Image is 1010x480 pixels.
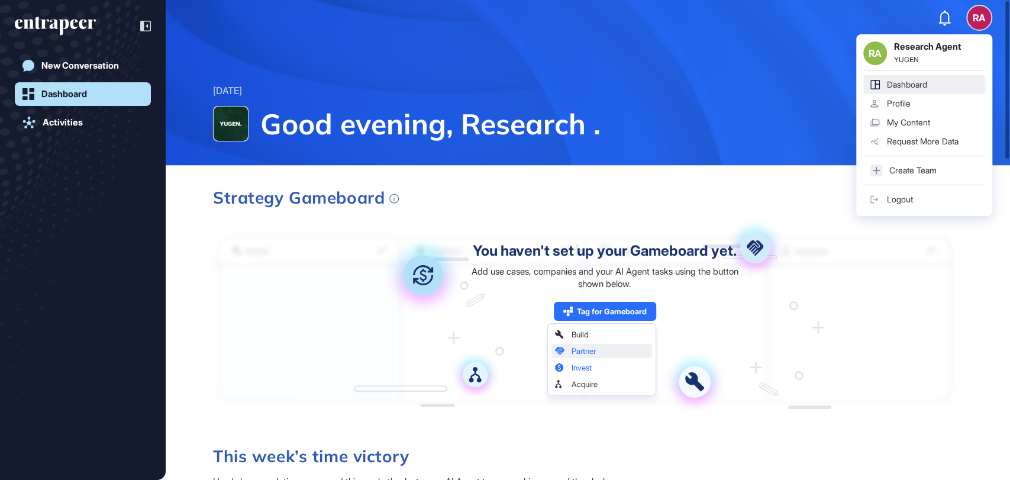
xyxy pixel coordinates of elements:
div: You haven't set up your Gameboard yet. [473,244,737,258]
a: Activities [15,111,151,134]
button: RA [967,6,991,30]
img: partner.aac698ea.svg [725,218,785,278]
img: invest.bd05944b.svg [384,236,462,314]
div: [DATE] [213,83,242,99]
div: Add use cases, companies and your AI Agent tasks using the button shown below. [466,265,744,290]
div: Strategy Gameboard [213,189,399,206]
a: Dashboard [15,82,151,106]
span: Good evening, Research . [260,106,963,141]
img: acquire.a709dd9a.svg [451,350,499,399]
div: New Conversation [41,60,119,71]
div: Activities [43,117,83,128]
div: Dashboard [41,89,87,99]
a: New Conversation [15,54,151,78]
img: YUGEN-logo [214,107,248,141]
div: entrapeer-logo [15,17,96,36]
h3: This week’s time victory [213,448,956,465]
